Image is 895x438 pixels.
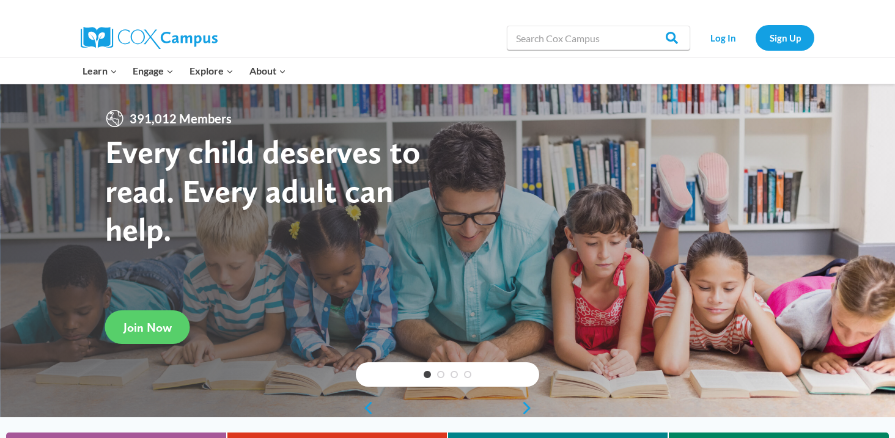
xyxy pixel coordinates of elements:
[696,25,814,50] nav: Secondary Navigation
[190,63,234,79] span: Explore
[249,63,286,79] span: About
[424,371,431,378] a: 1
[83,63,117,79] span: Learn
[521,401,539,415] a: next
[81,27,218,49] img: Cox Campus
[507,26,690,50] input: Search Cox Campus
[125,109,237,128] span: 391,012 Members
[437,371,444,378] a: 2
[451,371,458,378] a: 3
[356,401,374,415] a: previous
[133,63,174,79] span: Engage
[123,320,172,335] span: Join Now
[75,58,293,84] nav: Primary Navigation
[105,132,421,249] strong: Every child deserves to read. Every adult can help.
[105,310,190,344] a: Join Now
[356,396,539,420] div: content slider buttons
[696,25,750,50] a: Log In
[756,25,814,50] a: Sign Up
[464,371,471,378] a: 4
